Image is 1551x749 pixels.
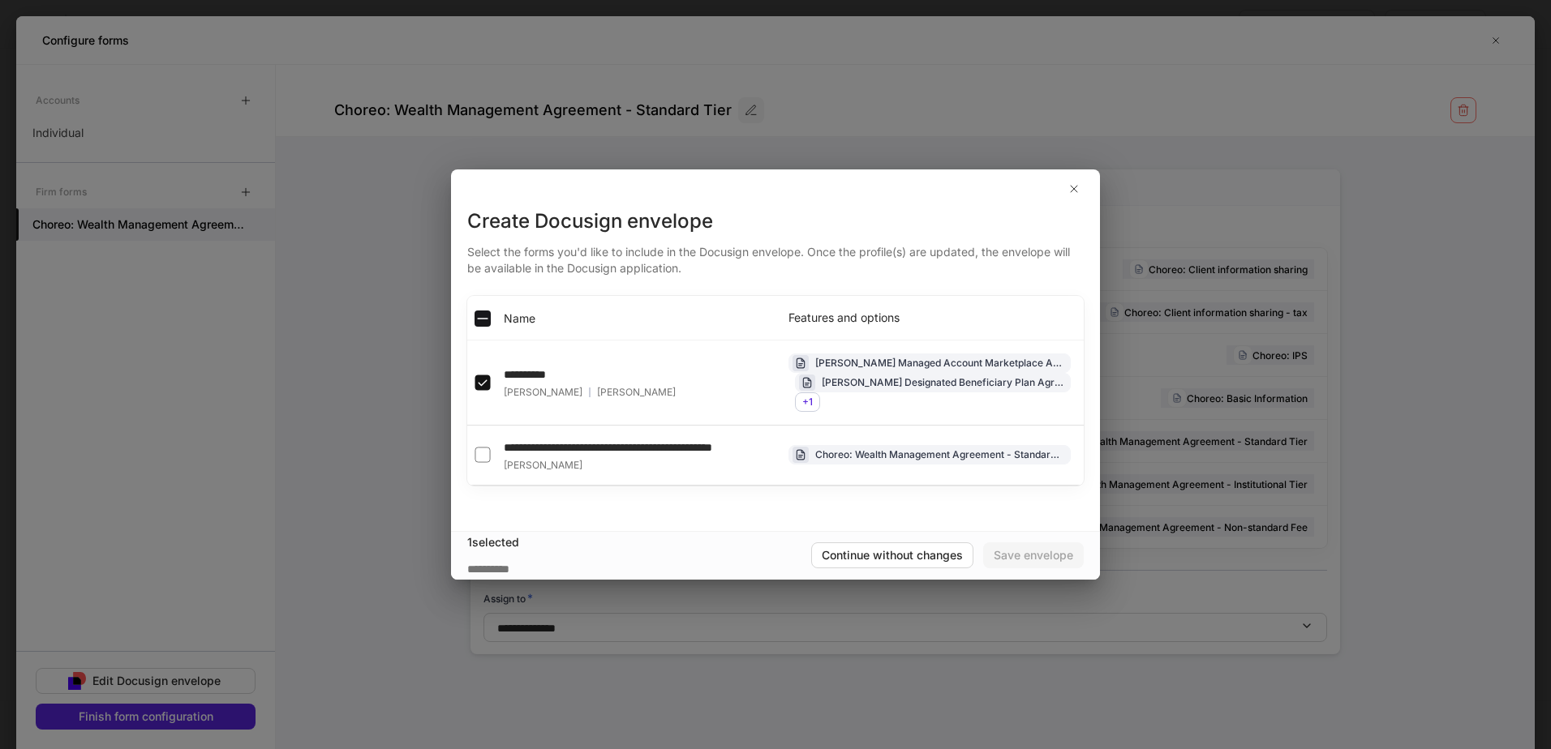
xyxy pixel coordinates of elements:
div: [PERSON_NAME] Managed Account Marketplace Account Application -- Individual (APP20284-45) [815,355,1063,370]
th: Features and options [775,296,1084,340]
button: Save envelope [983,542,1084,568]
div: [PERSON_NAME] [504,386,676,399]
div: Choreo: Wealth Management Agreement - Standard Tier [815,447,1063,462]
span: [PERSON_NAME] [597,386,676,399]
div: Create Docusign envelope [467,208,1084,234]
span: + 1 [802,396,813,408]
span: [PERSON_NAME] [504,459,582,472]
span: Name [504,310,535,327]
div: Select the forms you'd like to include in the Docusign envelope. Once the profile(s) are updated,... [467,234,1084,276]
div: Continue without changes [822,547,963,563]
div: Save envelope [994,547,1073,563]
div: [PERSON_NAME] Designated Beneficiary Plan Agreement [822,374,1063,390]
button: Continue without changes [811,542,973,568]
div: 1 selected [467,534,811,550]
